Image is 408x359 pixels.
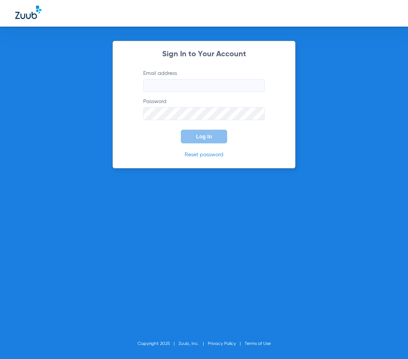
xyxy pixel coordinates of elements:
a: Reset password [185,152,223,157]
span: Log In [196,133,212,140]
input: Password [143,107,265,120]
li: Zuub, Inc. [179,340,208,348]
li: Copyright 2025 [138,340,179,348]
a: Privacy Policy [208,342,236,346]
label: Email address [143,70,265,92]
a: Terms of Use [245,342,271,346]
label: Password [143,98,265,120]
img: Zuub Logo [15,6,41,19]
button: Log In [181,130,227,143]
h2: Sign In to Your Account [132,51,276,58]
input: Email address [143,79,265,92]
